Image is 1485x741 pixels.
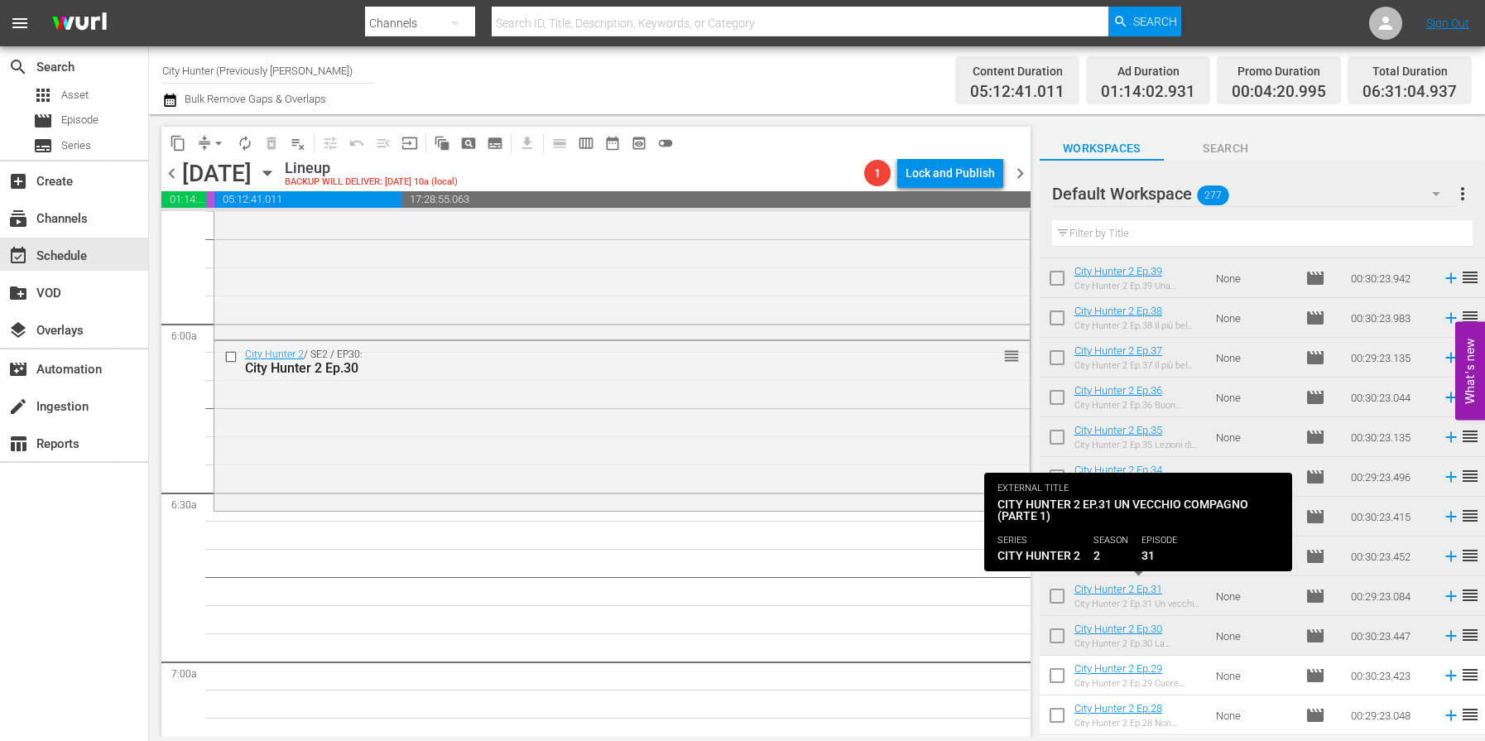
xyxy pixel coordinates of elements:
span: create_new_folder [8,283,28,303]
span: Episode [33,111,53,131]
span: reorder [1460,625,1480,645]
td: 00:29:23.135 [1344,338,1435,378]
button: Search [1108,7,1181,36]
svg: Add to Schedule [1442,269,1460,287]
div: City Hunter 2 Ep.31 Un vecchio compagno (parte 1) [1074,599,1203,609]
span: chevron_right [1010,163,1031,184]
td: 00:30:23.415 [1344,497,1435,537]
span: 05:12:41.011 [214,191,401,208]
td: 00:29:23.048 [1344,695,1435,735]
a: City Hunter 2 Ep.38 [1074,305,1162,317]
span: reorder [1460,307,1480,327]
td: None [1209,378,1299,417]
a: City Hunter 2 Ep.30 [1074,623,1162,635]
span: 00:04:20.995 [206,191,214,208]
button: Lock and Publish [897,158,1003,188]
span: Episode [61,112,99,128]
a: City Hunter 2 Ep.35 [1074,424,1162,436]
span: more_vert [1453,184,1473,204]
span: 24 hours Lineup View is OFF [652,130,679,156]
span: reorder [1460,546,1480,565]
span: menu [10,13,30,33]
td: 00:29:23.084 [1344,576,1435,616]
span: Episode [1305,308,1325,328]
div: Lineup [285,159,458,177]
a: City Hunter 2 Ep.37 [1074,344,1162,357]
div: Lock and Publish [906,158,995,188]
div: [DATE] [182,160,252,187]
span: content_copy [170,135,186,152]
svg: Add to Schedule [1442,468,1460,486]
svg: Add to Schedule [1442,388,1460,407]
svg: Add to Schedule [1442,428,1460,446]
svg: Add to Schedule [1442,706,1460,724]
span: chevron_left [161,163,182,184]
a: City Hunter 2 [245,349,304,360]
td: 00:30:23.044 [1344,378,1435,417]
span: movie_filter [8,359,28,379]
span: reorder [1460,426,1480,446]
button: Open Feedback Widget [1455,321,1485,420]
span: Episode [1305,666,1325,686]
td: None [1209,695,1299,735]
div: BACKUP WILL DELIVER: [DATE] 10a (local) [285,177,458,188]
svg: Add to Schedule [1442,666,1460,685]
div: City Hunter 2 Ep.38 Il più bel regalo [PERSON_NAME][DATE] (parte 2) [1074,320,1203,331]
svg: Add to Schedule [1442,547,1460,565]
span: 00:04:20.995 [1232,83,1326,102]
button: more_vert [1453,174,1473,214]
div: City Hunter 2 Ep.37 Il più bel regalo [PERSON_NAME][DATE] (parte 1) [1074,360,1203,371]
span: Reports [8,434,28,454]
td: 00:30:23.452 [1344,537,1435,576]
span: 01:14:02.931 [1101,83,1195,102]
div: City Hunter 2 Ep.36 Buon gusto, Hunter [1074,400,1203,411]
span: Episode [1305,268,1325,288]
span: Search [1164,138,1288,159]
span: Fill episodes with ad slates [370,130,396,156]
span: Episode [1305,507,1325,527]
span: Episode [1305,348,1325,368]
span: Episode [1305,427,1325,447]
span: Search [1133,7,1177,36]
span: Download as CSV [508,127,541,159]
span: Refresh All Search Blocks [423,127,455,159]
span: Loop Content [232,130,258,156]
svg: Add to Schedule [1442,587,1460,605]
div: Default Workspace [1052,171,1456,217]
a: City Hunter 2 Ep.32 [1074,543,1162,556]
div: Content Duration [970,60,1064,83]
a: City Hunter 2 Ep.28 [1074,702,1162,715]
span: reorder [1003,347,1020,365]
span: Series [33,136,53,156]
a: City Hunter 2 Ep.29 [1074,662,1162,675]
div: City Hunter 2 Ep.39 Una richiesta di matrimonio (parte 1) [1074,281,1203,291]
div: / SE2 / EP30: [245,349,939,376]
div: City Hunter 2 Ep.35 Lezioni di autodifesa [1074,440,1203,450]
div: City Hunter 2 Ep.28 Non toccate la memoria di [PERSON_NAME] (parte 2) [1074,718,1203,729]
svg: Add to Schedule [1442,349,1460,367]
span: 01:14:02.931 [161,191,206,208]
span: Select an event to delete [258,130,285,156]
span: playlist_remove_outlined [290,135,306,152]
span: Workspaces [1040,138,1164,159]
span: autorenew_outlined [237,135,253,152]
span: Revert to Primary Episode [344,130,370,156]
td: 00:30:23.423 [1344,656,1435,695]
span: reorder [1460,705,1480,724]
td: None [1209,457,1299,497]
span: Episode [1305,387,1325,407]
span: date_range_outlined [604,135,621,152]
a: City Hunter 2 Ep.34 [1074,464,1162,476]
span: Clear Lineup [285,130,311,156]
svg: Add to Schedule [1442,309,1460,327]
span: subtitles_outlined [487,135,503,152]
span: apps [33,85,53,105]
td: None [1209,537,1299,576]
span: reorder [1460,506,1480,526]
span: Week Calendar View [573,130,599,156]
a: City Hunter 2 Ep.31 [1074,583,1162,595]
button: reorder [1003,347,1020,363]
td: 00:30:23.942 [1344,258,1435,298]
span: Overlays [8,320,28,340]
div: Ad Duration [1101,60,1195,83]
